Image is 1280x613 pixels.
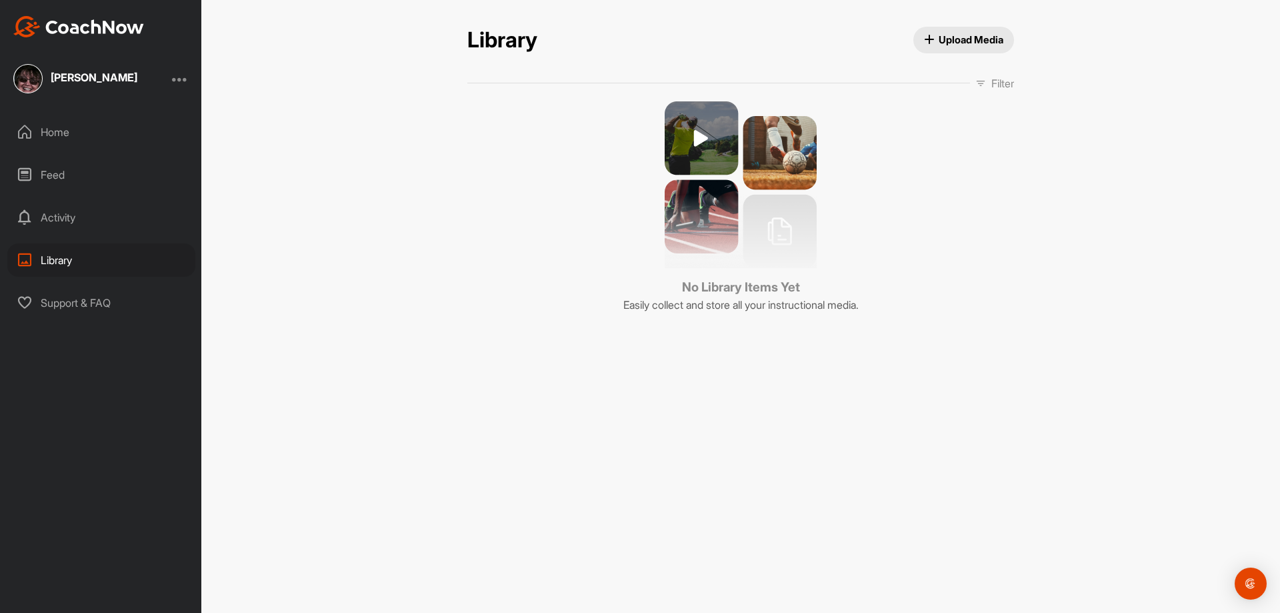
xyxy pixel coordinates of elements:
[13,64,43,93] img: square_4ef9eb74d3f190b5b326ed00e8d1049e.jpg
[13,16,144,37] img: CoachNow
[913,27,1015,53] button: Upload Media
[665,101,817,268] img: no media
[623,297,859,313] p: Easily collect and store all your instructional media.
[623,278,859,297] h3: No Library Items Yet
[924,33,1004,47] span: Upload Media
[467,27,537,53] h2: Library
[991,75,1014,91] p: Filter
[7,201,195,234] div: Activity
[7,286,195,320] div: Support & FAQ
[7,158,195,191] div: Feed
[1235,568,1267,600] div: Open Intercom Messenger
[51,72,137,83] div: [PERSON_NAME]
[7,243,195,277] div: Library
[7,115,195,149] div: Home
